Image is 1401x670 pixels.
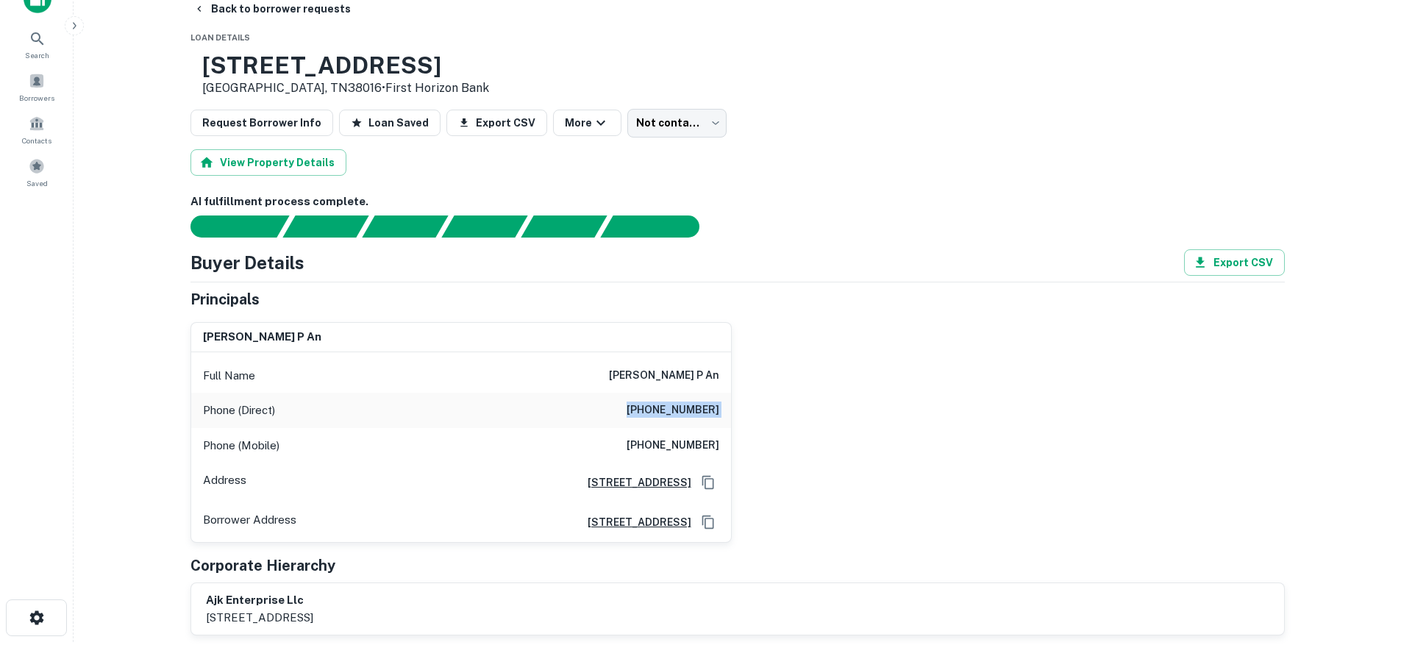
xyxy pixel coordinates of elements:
p: [STREET_ADDRESS] [206,609,313,627]
div: Your request is received and processing... [282,215,368,238]
h4: Buyer Details [190,249,304,276]
h6: ajk enterprise llc [206,592,313,609]
span: Saved [26,177,48,189]
a: [STREET_ADDRESS] [576,474,691,491]
p: Borrower Address [203,511,296,533]
h6: [PHONE_NUMBER] [627,402,719,419]
div: Documents found, AI parsing details... [362,215,448,238]
a: Search [4,24,69,64]
div: Principals found, AI now looking for contact information... [441,215,527,238]
button: View Property Details [190,149,346,176]
div: AI fulfillment process complete. [601,215,717,238]
span: Search [25,49,49,61]
h6: [PERSON_NAME] p an [609,367,719,385]
button: Copy Address [697,511,719,533]
h3: [STREET_ADDRESS] [202,51,489,79]
button: Loan Saved [339,110,441,136]
a: Borrowers [4,67,69,107]
h6: [PHONE_NUMBER] [627,437,719,455]
button: More [553,110,621,136]
button: Export CSV [446,110,547,136]
div: Principals found, still searching for contact information. This may take time... [521,215,607,238]
button: Request Borrower Info [190,110,333,136]
a: Contacts [4,110,69,149]
p: Phone (Mobile) [203,437,279,455]
h6: [PERSON_NAME] p an [203,329,321,346]
span: Loan Details [190,33,250,42]
span: Borrowers [19,92,54,104]
div: Sending borrower request to AI... [173,215,283,238]
iframe: Chat Widget [1327,552,1401,623]
button: Export CSV [1184,249,1285,276]
p: Address [203,471,246,493]
button: Copy Address [697,471,719,493]
a: First Horizon Bank [385,81,489,95]
p: Phone (Direct) [203,402,275,419]
span: Contacts [22,135,51,146]
h5: Corporate Hierarchy [190,555,335,577]
h6: AI fulfillment process complete. [190,193,1285,210]
a: Saved [4,152,69,192]
div: Not contacted [627,109,727,137]
p: Full Name [203,367,255,385]
a: [STREET_ADDRESS] [576,514,691,530]
p: [GEOGRAPHIC_DATA], TN38016 • [202,79,489,97]
h5: Principals [190,288,260,310]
